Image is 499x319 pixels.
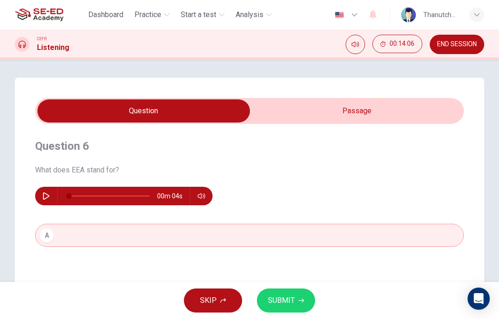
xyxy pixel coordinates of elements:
h1: Listening [37,42,69,53]
a: SE-ED Academy logo [15,6,85,24]
button: 00:14:06 [372,35,422,53]
div: Open Intercom Messenger [468,288,490,310]
h4: Question 6 [35,139,464,153]
span: Practice [134,9,161,20]
span: SUBMIT [268,294,295,307]
span: SKIP [200,294,217,307]
button: Practice [131,6,173,23]
button: Start a test [177,6,228,23]
img: Profile picture [401,7,416,22]
button: Dashboard [85,6,127,23]
span: Dashboard [88,9,123,20]
img: SE-ED Academy logo [15,6,63,24]
span: Analysis [236,9,263,20]
button: A [35,224,464,247]
span: CEFR [37,36,47,42]
button: Analysis [232,6,275,23]
div: Hide [372,35,422,54]
span: END SESSION [437,41,477,48]
span: 00m 04s [157,187,190,205]
div: Thanutchaphon Butdee [423,9,458,20]
button: END SESSION [430,35,484,54]
div: A [39,228,54,243]
span: Start a test [181,9,216,20]
img: en [334,12,345,18]
span: 00:14:06 [389,40,414,48]
button: SUBMIT [257,288,315,313]
button: SKIP [184,288,242,313]
div: Mute [346,35,365,54]
span: What does EEA stand for? [35,165,464,176]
